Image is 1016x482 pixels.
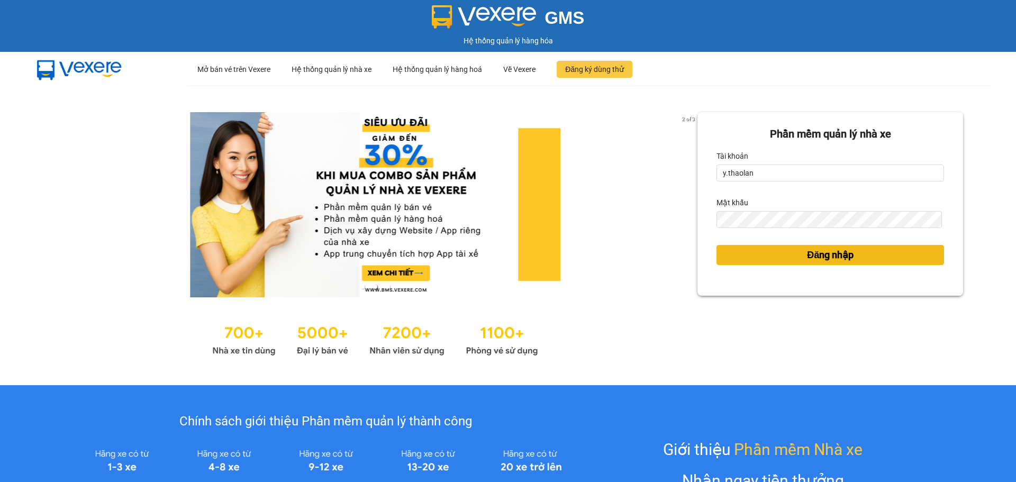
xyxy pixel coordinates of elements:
div: Về Vexere [503,52,536,86]
button: Đăng nhập [716,245,944,265]
div: Phần mềm quản lý nhà xe [716,126,944,142]
li: slide item 3 [386,285,390,289]
li: slide item 1 [360,285,365,289]
p: 2 of 3 [679,112,697,126]
button: next slide / item [683,112,697,297]
div: Giới thiệu [663,437,863,462]
div: Mở bán vé trên Vexere [197,52,270,86]
label: Mật khẩu [716,194,748,211]
label: Tài khoản [716,148,748,165]
input: Mật khẩu [716,211,941,228]
a: GMS [432,16,585,24]
span: Đăng ký dùng thử [565,63,624,75]
img: logo 2 [432,5,537,29]
button: previous slide / item [53,112,68,297]
div: Hệ thống quản lý hàng hóa [3,35,1013,47]
div: Chính sách giới thiệu Phần mềm quản lý thành công [71,412,580,432]
div: Hệ thống quản lý nhà xe [292,52,371,86]
div: Hệ thống quản lý hàng hoá [393,52,482,86]
span: Đăng nhập [807,248,854,262]
span: GMS [545,8,584,28]
li: slide item 2 [373,285,377,289]
input: Tài khoản [716,165,944,181]
img: Statistics.png [212,319,538,359]
img: mbUUG5Q.png [26,52,132,87]
span: Phần mềm Nhà xe [734,437,863,462]
button: Đăng ký dùng thử [557,61,632,78]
